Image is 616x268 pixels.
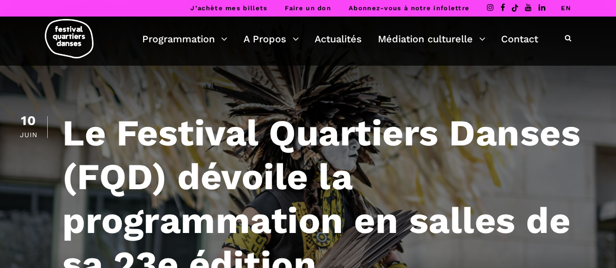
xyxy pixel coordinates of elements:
a: A Propos [243,31,299,47]
a: Médiation culturelle [378,31,485,47]
a: Abonnez-vous à notre infolettre [349,4,469,12]
a: J’achète mes billets [190,4,267,12]
div: Juin [19,131,37,138]
a: Faire un don [285,4,331,12]
a: Programmation [142,31,227,47]
div: 10 [19,114,37,127]
img: logo-fqd-med [45,19,93,58]
a: EN [561,4,571,12]
a: Contact [501,31,538,47]
a: Actualités [315,31,362,47]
